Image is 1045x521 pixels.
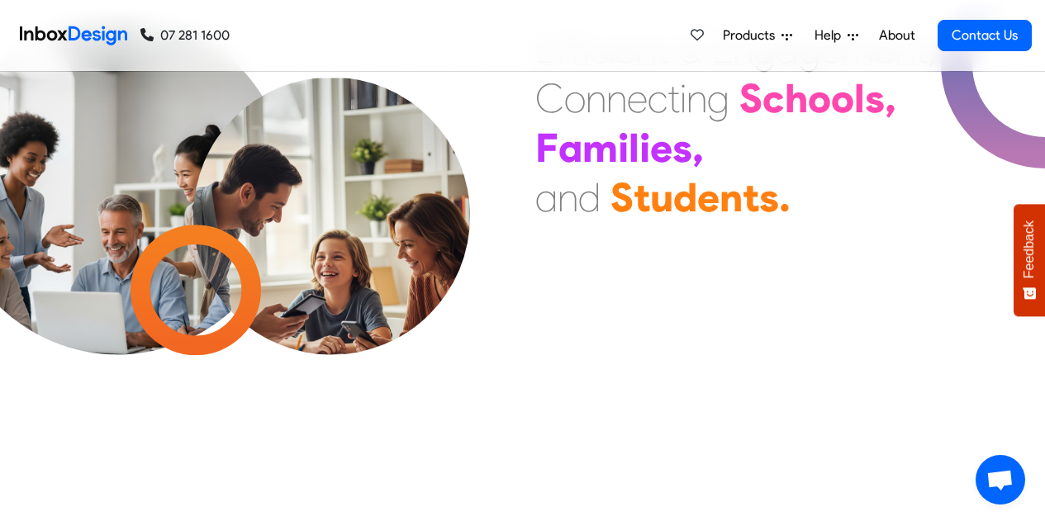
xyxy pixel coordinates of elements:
img: parents_with_child.png [159,78,505,424]
div: n [606,73,627,123]
div: n [558,173,578,222]
div: , [692,123,704,173]
div: c [648,73,667,123]
div: i [680,73,686,123]
span: Products [723,26,781,45]
span: Feedback [1022,220,1037,278]
a: About [874,19,919,52]
a: Contact Us [938,20,1032,51]
div: l [854,73,865,123]
div: n [586,73,606,123]
div: s [672,123,692,173]
div: l [629,123,639,173]
div: g [707,73,729,123]
button: Feedback - Show survey [1014,204,1045,316]
div: a [558,123,582,173]
div: o [808,73,831,123]
div: e [627,73,648,123]
div: n [720,173,743,222]
div: e [650,123,672,173]
a: 07 281 1600 [140,26,230,45]
div: o [564,73,586,123]
div: S [610,173,634,222]
div: e [697,173,720,222]
div: a [535,173,558,222]
div: u [650,173,673,222]
div: d [673,173,697,222]
div: d [578,173,601,222]
div: S [739,73,762,123]
div: t [634,173,650,222]
div: F [535,123,558,173]
div: t [667,73,680,123]
a: Help [808,19,865,52]
div: s [759,173,779,222]
div: 开放式聊天 [976,455,1025,504]
div: t [743,173,759,222]
div: n [686,73,707,123]
div: C [535,73,564,123]
div: c [762,73,785,123]
div: . [779,173,791,222]
div: o [831,73,854,123]
div: , [885,73,896,123]
div: s [865,73,885,123]
span: Help [815,26,848,45]
a: Products [716,19,799,52]
div: m [582,123,618,173]
div: i [618,123,629,173]
div: i [639,123,650,173]
div: h [785,73,808,123]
